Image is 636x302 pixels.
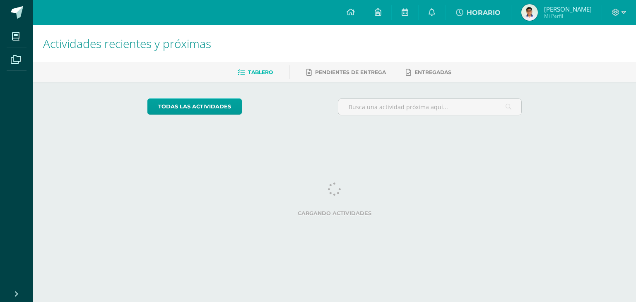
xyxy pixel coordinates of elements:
span: [PERSON_NAME] [544,5,592,13]
label: Cargando actividades [147,210,522,216]
span: HORARIO [467,9,501,17]
a: Entregadas [406,66,451,79]
a: Tablero [238,66,273,79]
span: Actividades recientes y próximas [43,36,211,51]
a: Pendientes de entrega [306,66,386,79]
img: 95122e8bf307eaf4eee95ff667ef2a7e.png [521,4,538,21]
a: todas las Actividades [147,98,242,115]
span: Tablero [248,69,273,75]
span: Pendientes de entrega [315,69,386,75]
span: Entregadas [414,69,451,75]
input: Busca una actividad próxima aquí... [338,99,522,115]
span: Mi Perfil [544,12,592,19]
